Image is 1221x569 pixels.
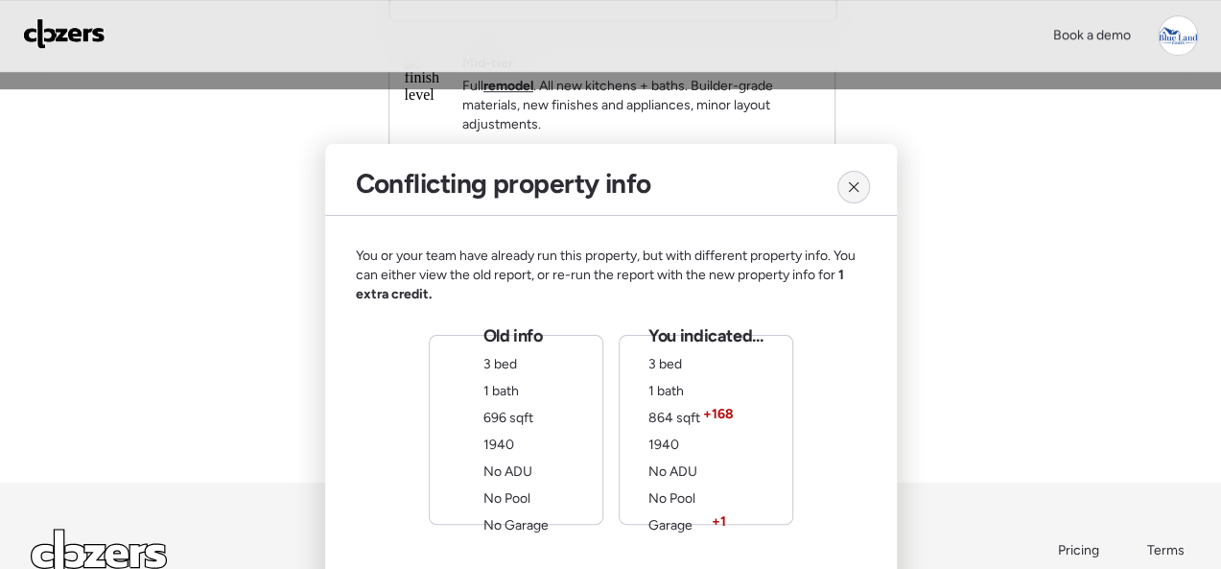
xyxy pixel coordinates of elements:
span: 864 sqft [648,410,700,426]
span: 1940 [648,437,679,453]
span: 1940 [483,437,514,453]
a: Pricing [1058,541,1101,560]
span: No Pool [648,490,695,507]
span: Garage [648,517,693,533]
a: Terms [1147,541,1190,560]
span: Book a demo [1053,27,1131,43]
span: + 168 [703,405,734,424]
img: Logo [23,18,106,49]
span: No Garage [483,517,549,533]
span: No ADU [648,463,697,480]
span: + 1 [712,512,726,532]
span: No ADU [483,463,532,480]
span: 696 sqft [483,410,533,426]
span: You or your team have already run this property, but with different property info. You can either... [356,247,866,304]
span: 3 bed [483,356,517,372]
span: 3 bed [648,356,682,372]
span: Pricing [1058,542,1099,558]
span: 1 bath [648,383,684,399]
span: Old info [483,324,543,347]
p: Full . All new kitchens + baths. Builder-grade materials, new finishes and appliances, minor layo... [462,77,819,134]
span: You indicated... [648,324,763,347]
span: No Pool [483,490,530,507]
h2: Conflicting property info [356,167,651,200]
span: 1 bath [483,383,519,399]
span: Terms [1147,542,1185,558]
